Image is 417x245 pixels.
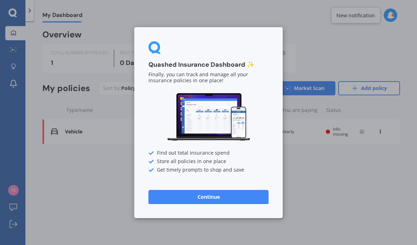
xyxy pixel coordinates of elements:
img: Dashboard [166,92,251,142]
p: Finally, you can track and manage all your insurance policies in one place! [148,72,269,84]
div: Find out total insurance spend [148,150,269,156]
h3: Quashed Insurance Dashboard ✨ [148,61,269,69]
button: Continue [148,190,269,204]
div: Store all policies in one place [148,159,269,164]
div: Get timely prompts to shop and save [148,167,269,173]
